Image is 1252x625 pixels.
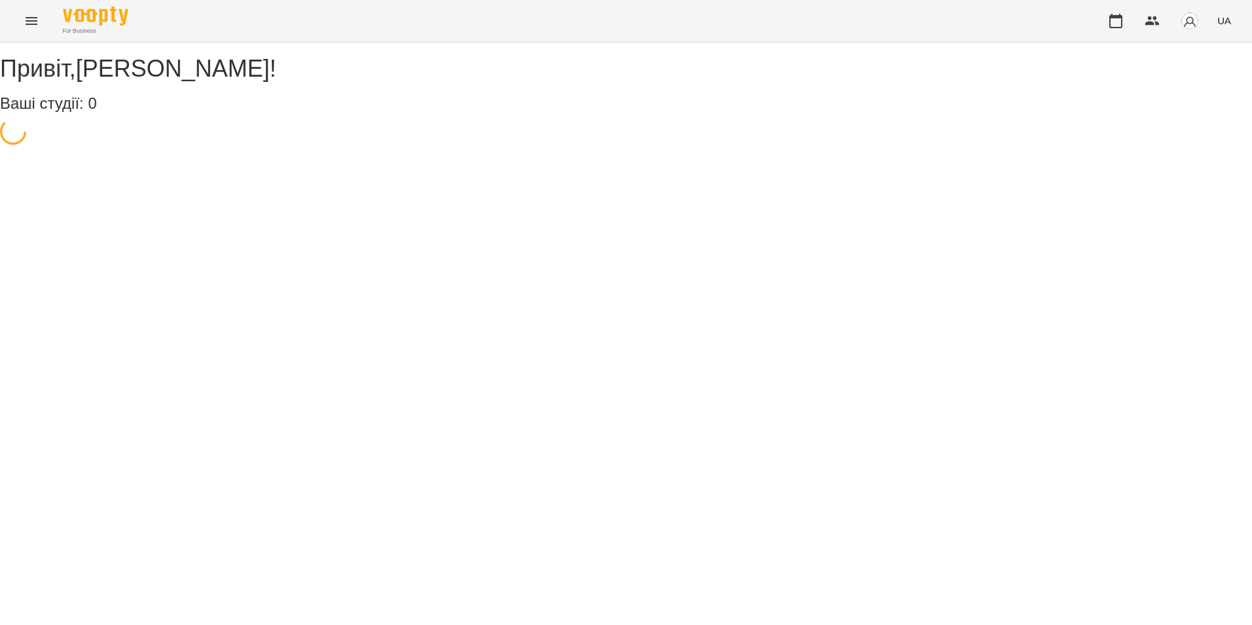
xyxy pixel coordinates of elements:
[63,7,128,26] img: Voopty Logo
[1181,12,1199,30] img: avatar_s.png
[16,5,47,37] button: Menu
[88,94,96,112] span: 0
[63,27,128,35] span: For Business
[1212,9,1236,33] button: UA
[1217,14,1231,28] span: UA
